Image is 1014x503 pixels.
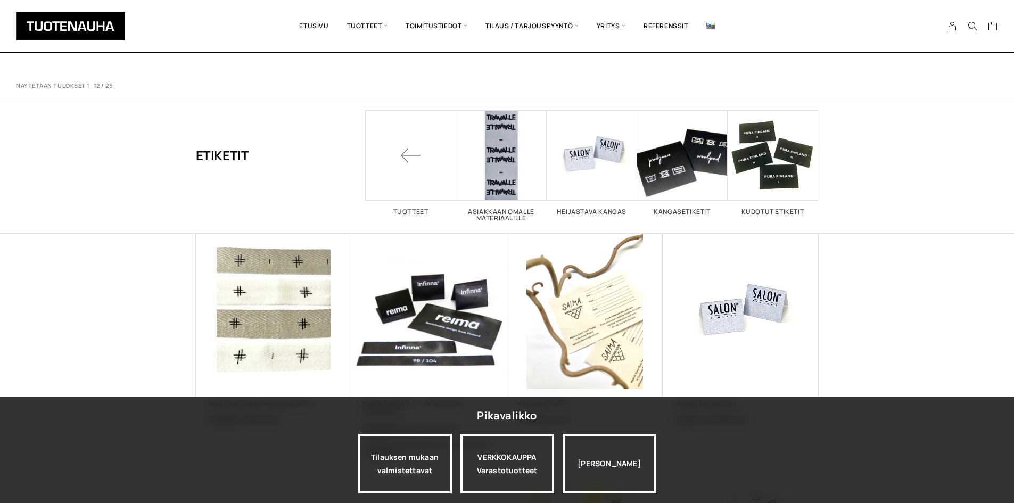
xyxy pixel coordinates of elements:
a: Visit product category Kudotut etiketit [728,110,818,215]
h2: Kangasetiketit [637,209,728,215]
a: Tilauksen mukaan valmistettavat [358,434,452,493]
div: Pikavalikko [477,406,537,425]
a: Visit product category Heijastava kangas [547,110,637,215]
a: Referenssit [634,8,697,44]
a: Visit product category Kangasetiketit [637,110,728,215]
h2: Tuotteet [366,209,456,215]
a: Cart [988,21,998,34]
span: Toimitustiedot [397,8,476,44]
a: Visit product category Asiakkaan omalle materiaalille [456,110,547,221]
div: VERKKOKAUPPA Varastotuotteet [460,434,554,493]
img: English [706,23,715,29]
h2: Kudotut etiketit [728,209,818,215]
button: Search [962,21,983,31]
img: Tuotenauha Oy [16,12,125,40]
h1: Etiketit [196,110,249,201]
span: Tilaus / Tarjouspyyntö [476,8,588,44]
span: Tuotteet [338,8,397,44]
h2: Heijastava kangas [547,209,637,215]
a: Tuotteet [366,110,456,215]
p: Näytetään tulokset 1–12 / 26 [16,82,113,90]
span: Yritys [588,8,634,44]
a: VERKKOKAUPPAVarastotuotteet [460,434,554,493]
h2: Asiakkaan omalle materiaalille [456,209,547,221]
a: Etusivu [290,8,337,44]
div: [PERSON_NAME] [563,434,656,493]
a: My Account [942,21,963,31]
